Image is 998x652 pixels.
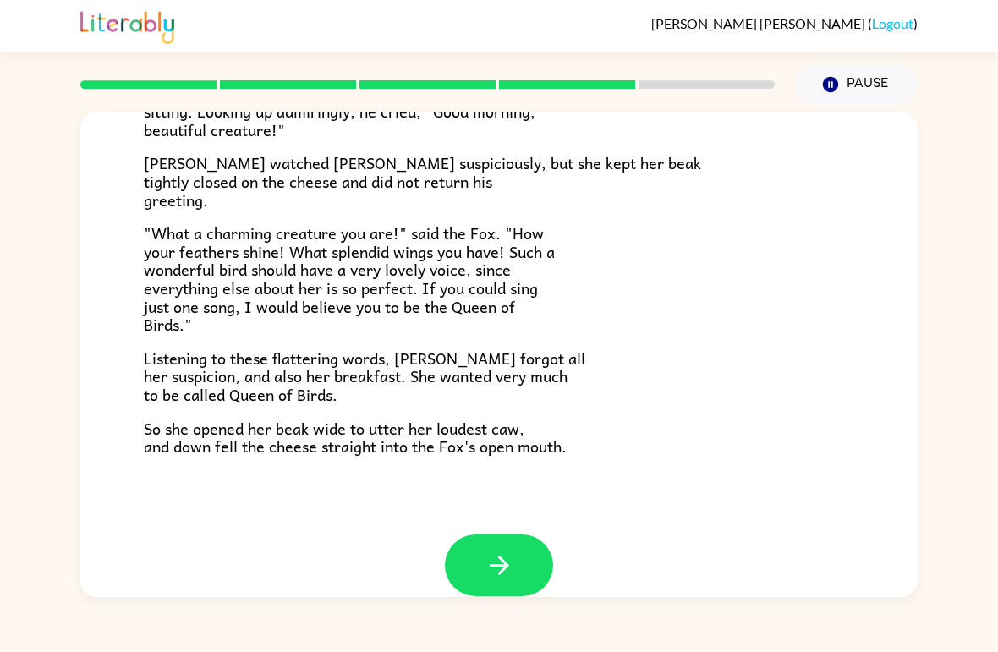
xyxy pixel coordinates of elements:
span: [PERSON_NAME] watched [PERSON_NAME] suspiciously, but she kept her beak tightly closed on the che... [144,151,701,211]
div: ( ) [651,15,918,31]
span: So she opened her beak wide to utter her loudest caw, and down fell the cheese straight into the ... [144,416,567,459]
span: "What a charming creature you are!" said the Fox. "How your feathers shine! What splendid wings y... [144,221,555,337]
button: Pause [795,65,918,104]
span: Fox trotted to the foot of the tree in which [PERSON_NAME] was sitting. Looking up admiringly, he... [144,81,600,142]
a: Logout [872,15,913,31]
span: Listening to these flattering words, [PERSON_NAME] forgot all her suspicion, and also her breakfa... [144,346,585,407]
img: Literably [80,7,174,44]
span: [PERSON_NAME] [PERSON_NAME] [651,15,868,31]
